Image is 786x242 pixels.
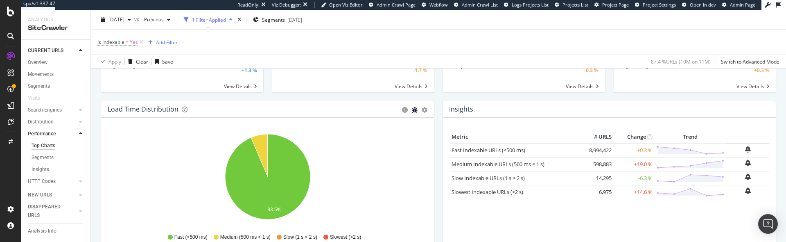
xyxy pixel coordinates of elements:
div: bell-plus [745,174,751,180]
a: Segments [28,82,85,91]
span: Webflow [429,2,448,8]
div: Segments [28,82,50,91]
div: 1 Filter Applied [192,16,226,23]
td: +19.0 % [614,157,655,171]
button: Add Filter [145,37,178,47]
div: Analytics [28,16,84,23]
a: HTTP Codes [28,177,77,186]
span: Slow (1 s < 2 s) [283,234,317,241]
a: Admin Crawl Page [369,2,416,8]
a: Webflow [422,2,448,8]
a: Project Page [594,2,629,8]
a: Visits [28,94,48,103]
div: CURRENT URLS [28,46,63,55]
div: Movements [28,70,54,79]
div: Search Engines [28,106,62,114]
text: 93.5% [267,207,281,212]
span: 2025 Sep. 16th [108,16,124,23]
span: Project Page [602,2,629,8]
a: Analysis Info [28,227,85,235]
a: Medium Indexable URLs (500 ms < 1 s) [452,160,544,168]
span: vs [134,15,141,22]
div: Distribution [28,118,54,126]
div: Overview [28,58,47,67]
span: Open Viz Editor [329,2,363,8]
div: Top Charts [32,142,55,150]
div: times [236,16,243,24]
a: Project Settings [635,2,676,8]
div: HTTP Codes [28,177,56,186]
div: DISAPPEARED URLS [28,203,69,220]
svg: A chart. [108,131,427,226]
div: NEW URLS [28,191,52,199]
a: Logs Projects List [504,2,549,8]
div: Switch to Advanced Mode [721,58,779,65]
span: Medium (500 ms < 1 s) [220,234,271,241]
a: Overview [28,58,85,67]
td: -6.3 % [614,171,655,185]
div: Insights [32,165,49,174]
button: [DATE] [97,13,134,26]
div: bell-plus [745,146,751,153]
span: Admin Crawl Page [377,2,416,8]
td: +0.3 % [614,143,655,158]
a: Top Charts [32,142,85,150]
span: Fast (<500 ms) [174,234,208,241]
button: Switch to Advanced Mode [718,55,779,68]
h4: Insights [449,104,473,115]
td: 8,994,422 [581,143,614,158]
button: 1 Filter Applied [181,13,236,26]
a: Performance [28,130,77,138]
a: Admin Page [722,2,755,8]
span: Admin Crawl List [462,2,498,8]
div: Analysis Info [28,227,56,235]
span: Logs Projects List [512,2,549,8]
a: Fast Indexable URLs (<500 ms) [452,146,525,154]
div: Apply [108,58,121,65]
th: Trend [655,131,726,143]
div: [DATE] [287,16,302,23]
span: Previous [141,16,164,23]
div: bell-plus [745,160,751,166]
div: Open Intercom Messenger [758,214,778,234]
div: Segments [32,153,54,162]
div: ReadOnly: [237,2,260,8]
a: Segments [32,153,85,162]
td: +14.6 % [614,185,655,199]
div: Viz Debugger: [272,2,301,8]
span: Admin Page [730,2,755,8]
div: gear [422,107,427,113]
a: Open Viz Editor [321,2,363,8]
div: Clear [136,58,148,65]
td: 598,883 [581,157,614,171]
th: Metric [449,131,581,143]
div: Save [162,58,173,65]
td: 14,295 [581,171,614,185]
a: Distribution [28,118,77,126]
div: bell-plus [745,187,751,194]
a: Slowest Indexable URLs (>2 s) [452,188,523,196]
a: Movements [28,70,85,79]
span: Slowest (>2 s) [330,234,361,241]
th: # URLS [581,131,614,143]
span: Project Settings [643,2,676,8]
th: Change [614,131,655,143]
a: Slow Indexable URLs (1 s < 2 s) [452,174,525,182]
button: Segments[DATE] [250,13,305,26]
div: circle-info [402,107,408,113]
span: Segments [262,16,285,23]
td: 6,975 [581,185,614,199]
a: CURRENT URLS [28,46,77,55]
button: Apply [97,55,121,68]
a: Insights [32,165,85,174]
button: Previous [141,13,174,26]
a: Projects List [555,2,588,8]
div: Add Filter [156,39,178,46]
div: Load Time Distribution [108,105,178,113]
span: Projects List [562,2,588,8]
a: Admin Crawl List [454,2,498,8]
a: Open in dev [682,2,716,8]
div: Performance [28,130,56,138]
button: Clear [125,55,148,68]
